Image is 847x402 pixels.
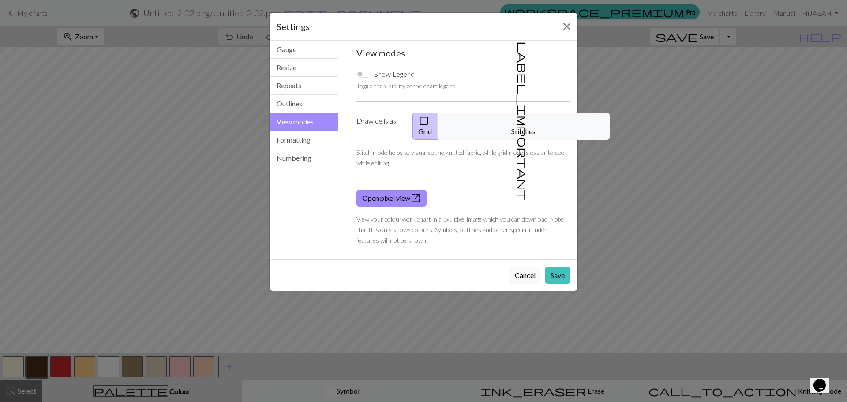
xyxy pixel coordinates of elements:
label: Show Legend [374,69,415,79]
a: Open pixel view [356,190,427,207]
button: Save [545,267,570,284]
button: Gauge [270,41,338,59]
span: check_box_outline_blank [419,115,429,127]
small: Stitch mode helps to visualise the knitted fabric, while grid mode is easier to see while editing. [356,149,564,167]
button: View modes [270,113,338,131]
button: Resize [270,59,338,77]
button: Grid [412,113,438,140]
small: Toggle the visibility of the chart legend [356,82,456,90]
button: Numbering [270,149,338,167]
span: open_in_new [410,192,421,204]
h5: View modes [356,48,571,58]
button: Repeats [270,77,338,95]
iframe: chat widget [810,367,838,393]
h5: Settings [277,20,310,33]
button: Outlines [270,95,338,113]
label: Draw cells as [351,113,407,140]
small: View your colourwork chart in a 1x1 pixel image which you can download. Note that this only shows... [356,215,563,244]
button: Formatting [270,131,338,149]
button: Close [560,19,574,34]
button: Stitches [438,113,610,140]
span: label_important [517,41,529,200]
button: Cancel [509,267,541,284]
